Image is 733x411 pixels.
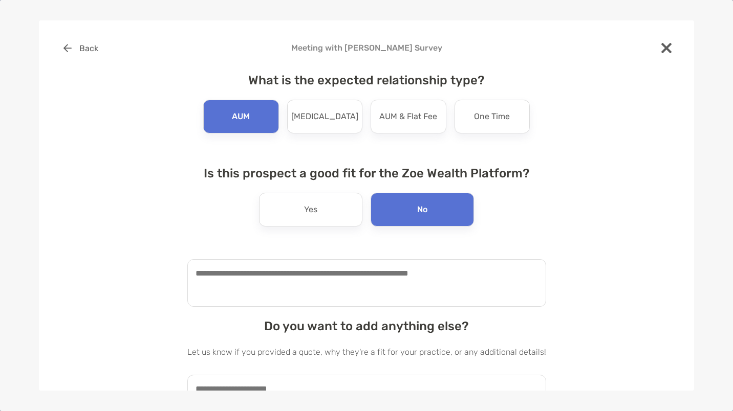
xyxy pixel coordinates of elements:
p: Yes [304,201,317,218]
p: [MEDICAL_DATA] [291,108,358,125]
h4: Is this prospect a good fit for the Zoe Wealth Platform? [187,166,546,180]
p: Let us know if you provided a quote, why they're a fit for your practice, or any additional details! [187,346,546,358]
p: AUM [232,108,250,125]
p: No [417,201,427,218]
p: AUM & Flat Fee [379,108,437,125]
h4: Meeting with [PERSON_NAME] Survey [55,43,678,53]
img: button icon [63,44,72,52]
img: close modal [661,43,672,53]
h4: What is the expected relationship type? [187,73,546,87]
p: One Time [474,108,510,125]
h4: Do you want to add anything else? [187,319,546,333]
button: Back [55,37,106,59]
